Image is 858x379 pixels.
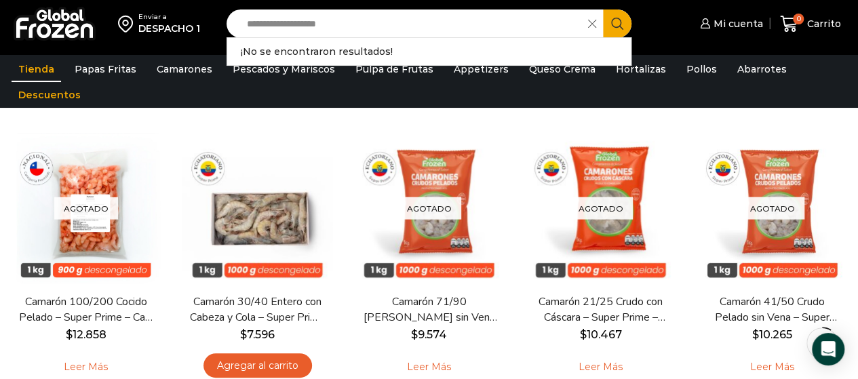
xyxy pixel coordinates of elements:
[397,197,461,220] p: Agotado
[777,8,844,40] a: 0 Carrito
[54,197,118,220] p: Agotado
[680,56,724,82] a: Pollos
[12,56,61,82] a: Tienda
[12,82,87,108] a: Descuentos
[349,56,440,82] a: Pulpa de Frutas
[138,12,200,22] div: Enviar a
[66,328,106,341] bdi: 12.858
[812,333,844,365] div: Open Intercom Messenger
[793,14,804,24] span: 0
[532,294,669,325] a: Camarón 21/25 Crudo con Cáscara – Super Prime – Caja 10 kg
[150,56,219,82] a: Camarones
[704,294,840,325] a: Camarón 41/50 Crudo Pelado sin Vena – Super Prime – Caja 10 kg
[580,328,622,341] bdi: 10.467
[522,56,602,82] a: Queso Crema
[361,294,497,325] a: Camarón 71/90 [PERSON_NAME] sin Vena – Super Prime – Caja 10 kg
[227,45,631,58] div: ¡No se encontraron resultados!
[569,197,633,220] p: Agotado
[411,328,418,341] span: $
[752,328,792,341] bdi: 10.265
[741,197,804,220] p: Agotado
[609,56,673,82] a: Hortalizas
[730,56,794,82] a: Abarrotes
[752,328,759,341] span: $
[18,294,154,325] a: Camarón 100/200 Cocido Pelado – Super Prime – Caja 10 kg
[411,328,447,341] bdi: 9.574
[68,56,143,82] a: Papas Fritas
[203,353,312,378] a: Agregar al carrito: “Camarón 30/40 Entero con Cabeza y Cola - Super Prime - Caja 10 kg”
[226,56,342,82] a: Pescados y Mariscos
[447,56,515,82] a: Appetizers
[189,294,326,325] a: Camarón 30/40 Entero con Cabeza y Cola – Super Prime – Caja 10 kg
[66,328,73,341] span: $
[240,328,275,341] bdi: 7.596
[603,9,631,38] button: Search button
[697,10,763,37] a: Mi cuenta
[240,328,247,341] span: $
[118,12,138,35] img: address-field-icon.svg
[580,328,587,341] span: $
[710,17,763,31] span: Mi cuenta
[804,17,841,31] span: Carrito
[138,22,200,35] div: DESPACHO 1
